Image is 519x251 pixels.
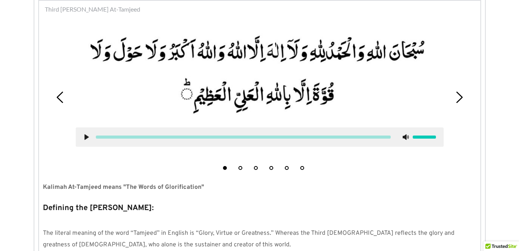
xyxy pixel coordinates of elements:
span: The literal meaning of the word “Tamjeed” in English is “Glory, Virtue or Greatness.” Whereas the... [43,229,456,249]
button: 2 of 6 [238,166,242,170]
button: 3 of 6 [254,166,258,170]
strong: Defining the [PERSON_NAME]: [43,203,154,213]
button: 1 of 6 [223,166,227,170]
button: 4 of 6 [269,166,273,170]
button: 6 of 6 [300,166,304,170]
button: 5 of 6 [285,166,289,170]
strong: Kalimah At-Tamjeed means "The Words of Glorification" [43,183,204,191]
span: Third [PERSON_NAME] At-Tamjeed [45,5,140,14]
